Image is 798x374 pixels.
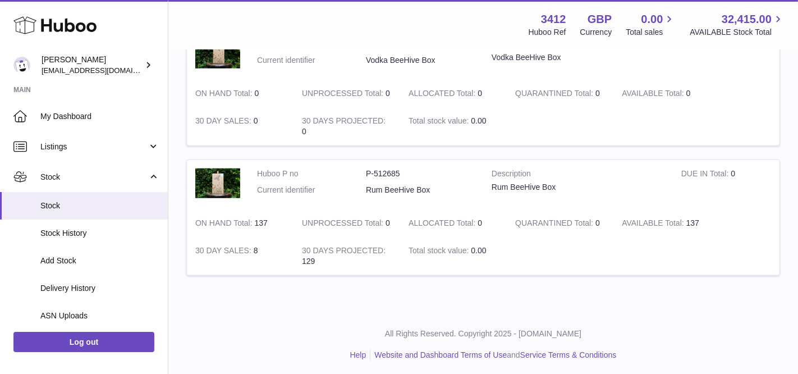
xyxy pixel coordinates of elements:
[588,12,612,27] strong: GBP
[515,89,595,101] strong: QUARANTINED Total
[520,350,617,359] a: Service Terms & Conditions
[515,218,595,230] strong: QUARANTINED Total
[409,116,471,128] strong: Total stock value
[492,182,664,193] div: Rum BeeHive Box
[400,80,507,107] td: 0
[366,55,475,66] dd: Vodka BeeHive Box
[302,246,386,258] strong: 30 DAYS PROJECTED
[40,256,159,266] span: Add Stock
[350,350,366,359] a: Help
[40,111,159,122] span: My Dashboard
[595,218,600,227] span: 0
[42,54,143,76] div: [PERSON_NAME]
[40,283,159,294] span: Delivery History
[195,116,254,128] strong: 30 DAY SALES
[302,218,386,230] strong: UNPROCESSED Total
[293,237,400,275] td: 129
[195,39,240,69] img: product image
[613,209,720,237] td: 137
[366,185,475,195] dd: Rum BeeHive Box
[195,218,255,230] strong: ON HAND Total
[195,168,240,198] img: product image
[187,209,293,237] td: 137
[293,107,400,145] td: 0
[722,12,772,27] span: 32,415.00
[622,89,686,101] strong: AVAILABLE Total
[42,66,165,75] span: [EMAIL_ADDRESS][DOMAIN_NAME]
[673,30,779,80] td: 0
[195,246,254,258] strong: 30 DAY SALES
[690,27,785,38] span: AVAILABLE Stock Total
[40,311,159,321] span: ASN Uploads
[293,209,400,237] td: 0
[177,329,789,339] p: All Rights Reserved. Copyright 2025 - [DOMAIN_NAME]
[187,80,293,107] td: 0
[13,332,154,352] a: Log out
[541,12,566,27] strong: 3412
[471,116,486,125] span: 0.00
[40,228,159,239] span: Stock History
[622,218,686,230] strong: AVAILABLE Total
[626,12,676,38] a: 0.00 Total sales
[40,142,148,152] span: Listings
[195,89,255,101] strong: ON HAND Total
[492,52,664,63] div: Vodka BeeHive Box
[302,89,386,101] strong: UNPROCESSED Total
[370,350,616,361] li: and
[409,246,471,258] strong: Total stock value
[374,350,507,359] a: Website and Dashboard Terms of Use
[257,185,366,195] dt: Current identifier
[690,12,785,38] a: 32,415.00 AVAILABLE Stock Total
[40,200,159,211] span: Stock
[187,237,293,275] td: 8
[681,169,731,181] strong: DUE IN Total
[529,27,566,38] div: Huboo Ref
[613,80,720,107] td: 0
[257,168,366,179] dt: Huboo P no
[595,89,600,98] span: 0
[409,218,478,230] strong: ALLOCATED Total
[366,168,475,179] dd: P-512685
[293,80,400,107] td: 0
[13,57,30,74] img: info@beeble.buzz
[673,160,779,209] td: 0
[40,172,148,183] span: Stock
[492,168,664,182] strong: Description
[580,27,612,38] div: Currency
[302,116,386,128] strong: 30 DAYS PROJECTED
[409,89,478,101] strong: ALLOCATED Total
[641,12,663,27] span: 0.00
[471,246,486,255] span: 0.00
[400,209,507,237] td: 0
[257,55,366,66] dt: Current identifier
[626,27,676,38] span: Total sales
[187,107,293,145] td: 0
